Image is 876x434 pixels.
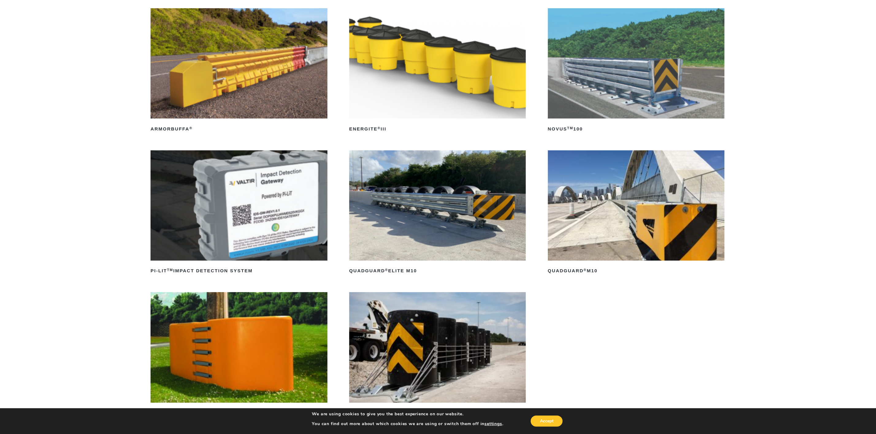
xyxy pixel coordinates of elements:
h2: PI-LIT Impact Detection System [151,266,327,276]
a: ArmorBuffa® [151,8,327,134]
a: QuadGuard®Elite M10 [349,150,526,276]
sup: TM [167,268,173,272]
a: NOVUSTM100 [548,8,725,134]
sup: ® [189,126,193,130]
p: We are using cookies to give you the best experience on our website. [312,411,503,417]
a: ENERGITE®III [349,8,526,134]
h2: ENERGITE III [349,124,526,134]
sup: ® [584,268,587,272]
a: QuadGuard®M10 [548,150,725,276]
h2: QuadGuard Elite M10 [349,266,526,276]
a: REACT®M [349,292,526,418]
sup: ® [385,268,388,272]
a: RAPTOR® [151,292,327,418]
button: settings [484,421,502,427]
h2: ArmorBuffa [151,124,327,134]
sup: TM [567,126,573,130]
sup: ® [378,126,381,130]
h2: QuadGuard M10 [548,266,725,276]
a: PI-LITTMImpact Detection System [151,150,327,276]
button: Accept [531,416,563,427]
h2: NOVUS 100 [548,124,725,134]
p: You can find out more about which cookies we are using or switch them off in . [312,421,503,427]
